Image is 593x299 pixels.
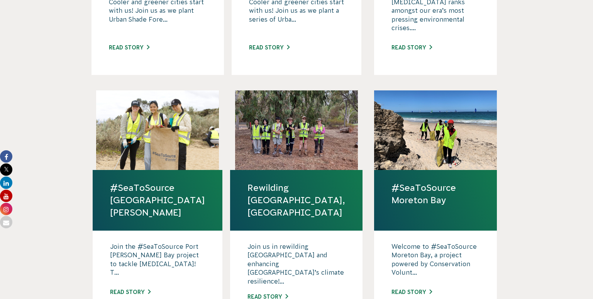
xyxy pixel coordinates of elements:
a: #SeaToSource [GEOGRAPHIC_DATA][PERSON_NAME] [110,182,205,219]
a: Read story [249,44,290,51]
a: Read story [109,44,149,51]
p: Join us in rewilding [GEOGRAPHIC_DATA] and enhancing [GEOGRAPHIC_DATA]’s climate resilience!... [247,242,345,285]
a: Read story [110,289,151,295]
a: Read story [391,289,432,295]
a: Read story [391,44,432,51]
p: Welcome to #SeaToSource Moreton Bay, a project powered by Conservation Volunt... [391,242,479,281]
p: Join the #SeaToSource Port [PERSON_NAME] Bay project to tackle [MEDICAL_DATA]! T... [110,242,205,281]
a: #SeaToSource Moreton Bay [391,182,479,206]
a: Rewilding [GEOGRAPHIC_DATA], [GEOGRAPHIC_DATA] [247,182,345,219]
